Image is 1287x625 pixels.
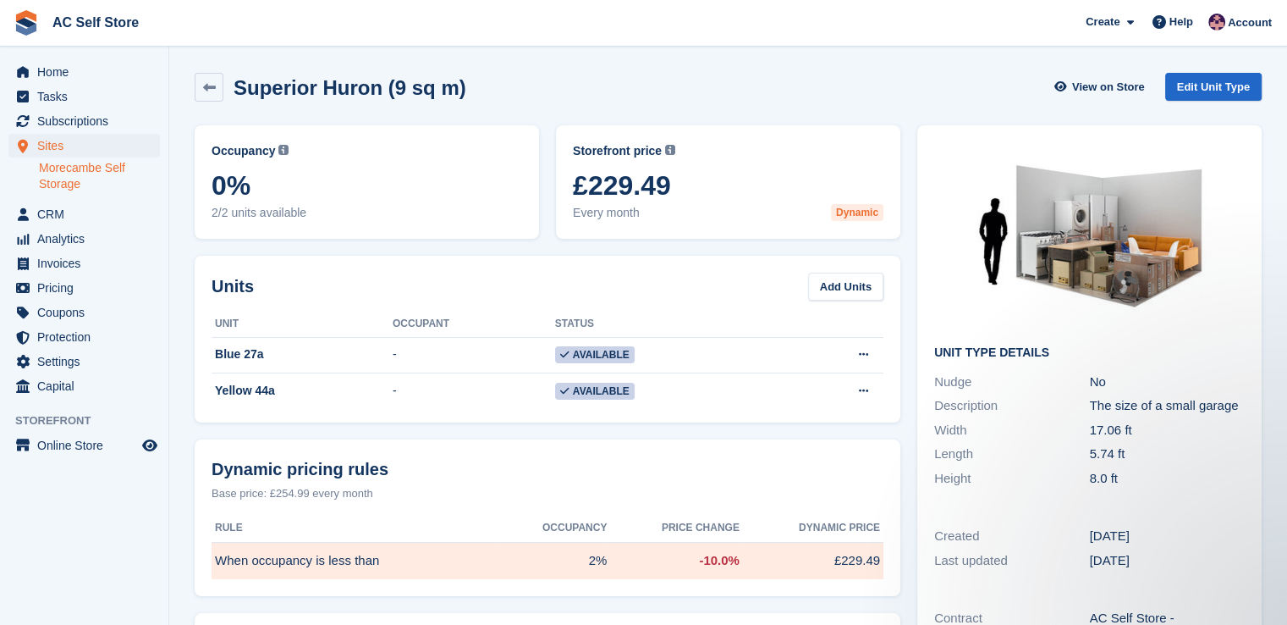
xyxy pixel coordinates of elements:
span: View on Store [1072,79,1145,96]
span: Home [37,60,139,84]
span: 2% [589,551,608,571]
div: The size of a small garage [1090,396,1246,416]
div: 5.74 ft [1090,445,1246,464]
span: Sites [37,134,139,158]
h2: Units [212,274,254,299]
span: Account [1228,14,1272,31]
a: menu [8,252,160,275]
span: Protection [37,325,139,349]
span: Analytics [37,227,139,251]
span: £229.49 [834,551,880,571]
div: Last updated [934,551,1090,571]
span: Tasks [37,85,139,108]
div: Blue 27a [212,346,393,363]
div: 17.06 ft [1090,421,1246,440]
div: Nudge [934,373,1090,392]
span: CRM [37,202,139,226]
a: menu [8,60,160,84]
th: Rule [212,515,497,542]
div: No [1090,373,1246,392]
div: Dynamic pricing rules [212,456,883,482]
span: Price change [662,520,740,535]
a: menu [8,350,160,373]
span: Storefront [15,412,168,429]
a: menu [8,374,160,398]
span: Pricing [37,276,139,300]
td: - [393,373,555,409]
a: menu [8,202,160,226]
span: Subscriptions [37,109,139,133]
span: Invoices [37,252,139,275]
span: Online Store [37,434,139,457]
div: Dynamic [831,204,883,221]
span: Create [1086,14,1119,30]
img: stora-icon-8386f47178a22dfd0bd8f6a31ec36ba5ce8667c1dd55bd0f319d3a0aa187defe.svg [14,10,39,36]
a: menu [8,276,160,300]
a: menu [8,109,160,133]
span: 0% [212,170,522,201]
a: Preview store [140,435,160,456]
span: £229.49 [573,170,883,201]
td: - [393,337,555,373]
div: Description [934,396,1090,416]
div: 8.0 ft [1090,469,1246,489]
a: View on Store [1053,73,1152,101]
div: Length [934,445,1090,464]
div: Width [934,421,1090,440]
h2: Superior Huron (9 sq m) [234,76,466,99]
a: AC Self Store [46,8,146,36]
div: Base price: £254.99 every month [212,485,883,502]
a: menu [8,85,160,108]
span: Occupancy [212,142,275,160]
a: menu [8,227,160,251]
a: menu [8,134,160,158]
th: Occupant [393,311,555,338]
div: [DATE] [1090,551,1246,571]
span: Occupancy [542,520,607,535]
a: menu [8,301,160,324]
div: [DATE] [1090,527,1246,546]
span: Available [555,383,635,400]
div: Yellow 44a [212,382,393,400]
img: 100-sqft-unit.jpg [963,142,1217,333]
span: Storefront price [573,142,662,160]
img: Ted Cox [1208,14,1225,30]
span: Help [1169,14,1193,30]
a: menu [8,434,160,457]
span: -10.0% [699,551,740,571]
span: 2/2 units available [212,204,522,222]
a: menu [8,325,160,349]
img: icon-info-grey-7440780725fd019a000dd9b08b2336e03edf1995a4989e88bcd33f0948082b44.svg [278,145,289,155]
a: Morecambe Self Storage [39,160,160,192]
div: Created [934,527,1090,546]
span: Dynamic price [799,520,880,535]
span: Every month [573,204,883,222]
td: When occupancy is less than [212,542,497,579]
h2: Unit Type details [934,346,1245,360]
img: icon-info-grey-7440780725fd019a000dd9b08b2336e03edf1995a4989e88bcd33f0948082b44.svg [665,145,675,155]
th: Unit [212,311,393,338]
a: Add Units [808,273,883,301]
span: Available [555,346,635,363]
span: Coupons [37,301,139,324]
a: Edit Unit Type [1165,73,1262,101]
span: Settings [37,350,139,373]
span: Capital [37,374,139,398]
th: Status [555,311,782,338]
div: Height [934,469,1090,489]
